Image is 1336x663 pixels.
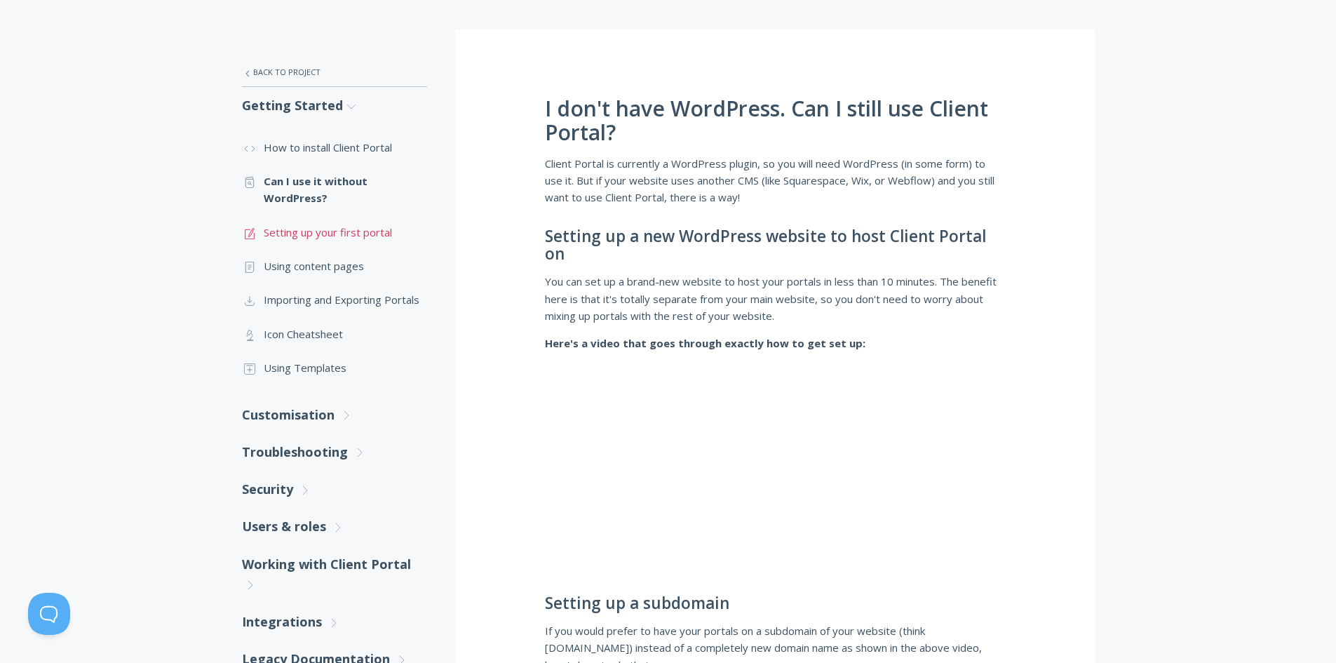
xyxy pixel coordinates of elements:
a: Using content pages [242,249,427,283]
p: Client Portal is currently a WordPress plugin, so you will need WordPress (in some form) to use i... [545,155,1005,206]
p: You can set up a brand-new website to host your portals in less than 10 minutes. The benefit here... [545,273,1005,324]
strong: Here's a video that goes through exactly how to get set up: [545,336,865,350]
a: Icon Cheatsheet [242,317,427,351]
a: Setting up your first portal [242,215,427,249]
iframe: Toggle Customer Support [28,593,70,635]
a: Getting Started [242,87,427,124]
a: Using Templates [242,351,427,384]
a: Security [242,471,427,508]
a: Troubleshooting [242,434,427,471]
h3: Setting up a subdomain [545,594,1005,612]
h1: I don't have WordPress. Can I still use Client Portal? [545,97,1005,145]
a: Importing and Exporting Portals [242,283,427,316]
a: Integrations [242,603,427,641]
a: Working with Client Portal [242,546,427,604]
a: Customisation [242,396,427,434]
h3: Setting up a new WordPress website to host Client Portal on [545,227,1005,263]
iframe: YouTube video player [545,352,938,573]
a: Back to Project [242,58,427,87]
a: How to install Client Portal [242,130,427,164]
a: Users & roles [242,508,427,545]
a: Can I use it without WordPress? [242,164,427,215]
